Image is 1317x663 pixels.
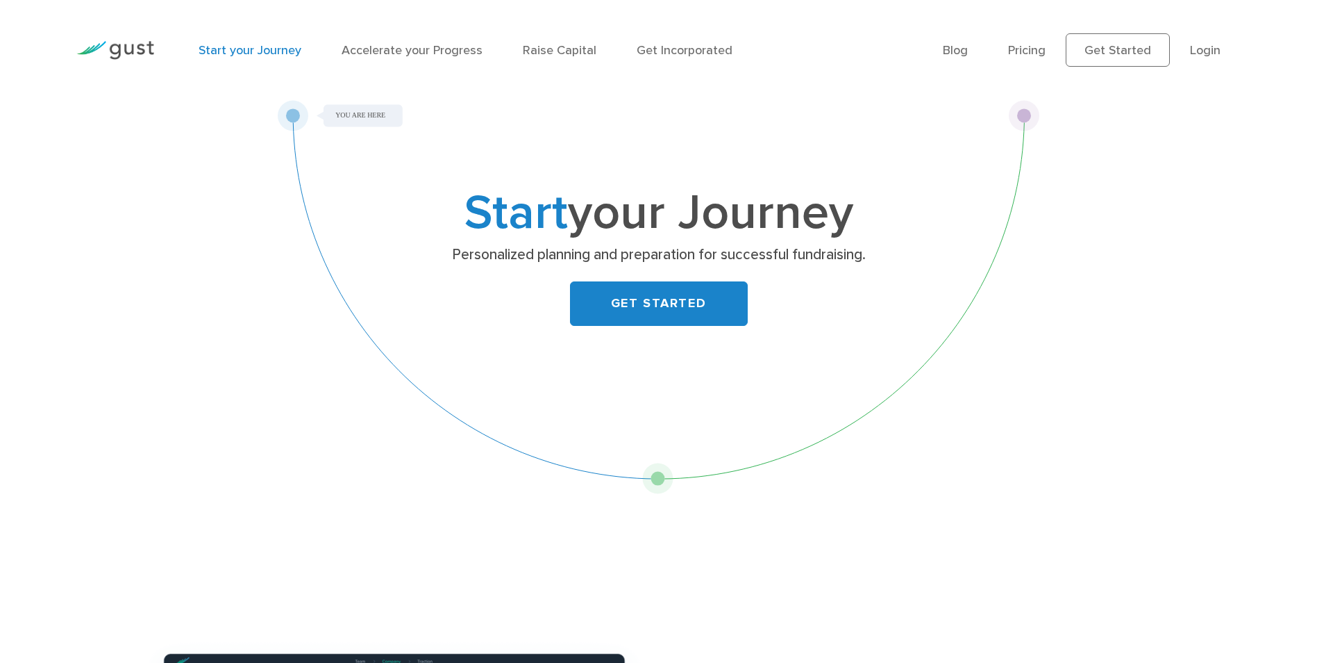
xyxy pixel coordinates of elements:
[385,191,933,236] h1: your Journey
[637,43,732,58] a: Get Incorporated
[76,41,154,60] img: Gust Logo
[199,43,301,58] a: Start your Journey
[1008,43,1046,58] a: Pricing
[1066,33,1170,67] a: Get Started
[523,43,596,58] a: Raise Capital
[389,245,928,265] p: Personalized planning and preparation for successful fundraising.
[342,43,483,58] a: Accelerate your Progress
[1190,43,1220,58] a: Login
[570,281,748,326] a: GET STARTED
[943,43,968,58] a: Blog
[464,183,568,242] span: Start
